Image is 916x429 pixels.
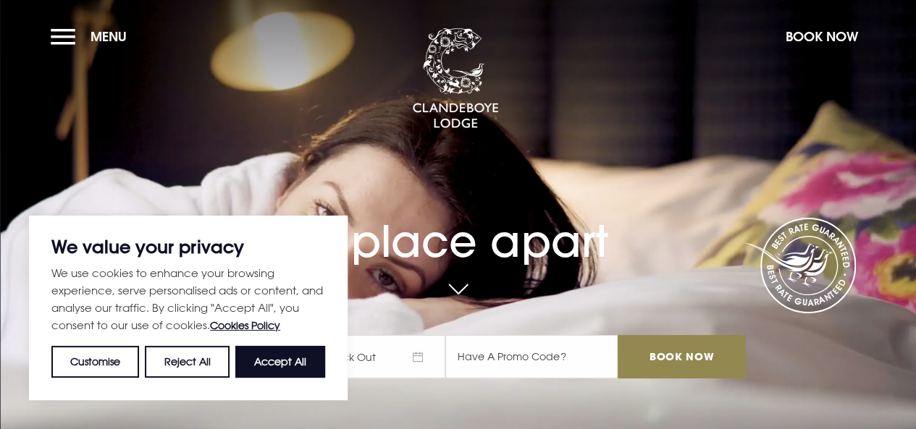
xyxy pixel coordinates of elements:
[778,21,865,52] button: Book Now
[51,21,134,52] button: Menu
[170,189,745,267] h1: A place apart
[145,346,229,378] button: Reject All
[412,28,499,129] img: Clandeboye Lodge
[235,346,325,378] button: Accept All
[308,335,445,378] span: Check Out
[618,335,745,378] input: Book Now
[51,264,325,334] p: We use cookies to enhance your browsing experience, serve personalised ads or content, and analys...
[210,319,280,331] a: Cookies Policy
[445,335,618,378] input: Have A Promo Code?
[91,28,127,45] span: Menu
[29,216,348,400] div: We value your privacy
[51,346,139,378] button: Customise
[51,238,325,255] p: We value your privacy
